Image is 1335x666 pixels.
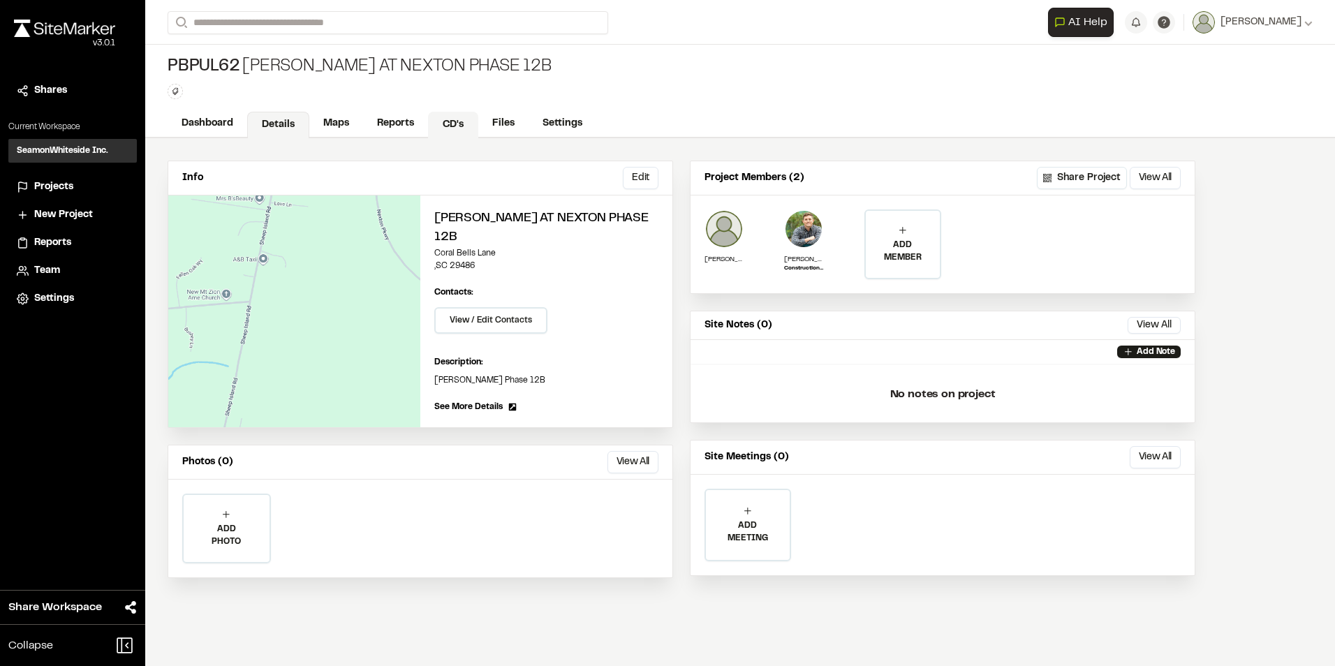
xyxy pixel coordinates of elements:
[705,254,744,265] p: [PERSON_NAME]
[168,56,239,78] span: PBPUL62
[17,291,128,306] a: Settings
[434,356,658,369] p: Description:
[623,167,658,189] button: Edit
[168,84,183,99] button: Edit Tags
[705,450,789,465] p: Site Meetings (0)
[434,401,503,413] span: See More Details
[34,207,93,223] span: New Project
[866,239,940,264] p: ADD MEMBER
[1037,167,1127,189] button: Share Project
[34,83,67,98] span: Shares
[184,523,270,548] p: ADD PHOTO
[8,599,102,616] span: Share Workspace
[784,265,823,273] p: Construction Admin Field Project Coordinator
[14,37,115,50] div: Oh geez...please don't...
[1130,446,1181,468] button: View All
[434,260,658,272] p: , SC 29486
[17,235,128,251] a: Reports
[8,637,53,654] span: Collapse
[17,83,128,98] a: Shares
[1048,8,1114,37] button: Open AI Assistant
[14,20,115,37] img: rebrand.png
[434,286,473,299] p: Contacts:
[1128,317,1181,334] button: View All
[784,209,823,249] img: Russell White
[247,112,309,138] a: Details
[434,307,547,334] button: View / Edit Contacts
[34,263,60,279] span: Team
[34,235,71,251] span: Reports
[1130,167,1181,189] button: View All
[8,121,137,133] p: Current Workspace
[168,56,551,78] div: [PERSON_NAME] at Nexton Phase 12B
[705,170,804,186] p: Project Members (2)
[168,110,247,137] a: Dashboard
[17,145,108,157] h3: SeamonWhiteside Inc.
[478,110,529,137] a: Files
[1220,15,1301,30] span: [PERSON_NAME]
[1068,14,1107,31] span: AI Help
[607,451,658,473] button: View All
[702,372,1183,417] p: No notes on project
[428,112,478,138] a: CD's
[434,209,658,247] h2: [PERSON_NAME] at Nexton Phase 12B
[1193,11,1215,34] img: User
[309,110,363,137] a: Maps
[434,247,658,260] p: Coral Bells Lane
[1048,8,1119,37] div: Open AI Assistant
[168,11,193,34] button: Search
[529,110,596,137] a: Settings
[17,263,128,279] a: Team
[34,291,74,306] span: Settings
[17,179,128,195] a: Projects
[434,374,658,387] p: [PERSON_NAME] Phase 12B
[17,207,128,223] a: New Project
[182,454,233,470] p: Photos (0)
[706,519,790,545] p: ADD MEETING
[1137,346,1175,358] p: Add Note
[705,318,772,333] p: Site Notes (0)
[784,254,823,265] p: [PERSON_NAME]
[363,110,428,137] a: Reports
[182,170,203,186] p: Info
[1193,11,1313,34] button: [PERSON_NAME]
[705,209,744,249] img: Dana Flanigan
[34,179,73,195] span: Projects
